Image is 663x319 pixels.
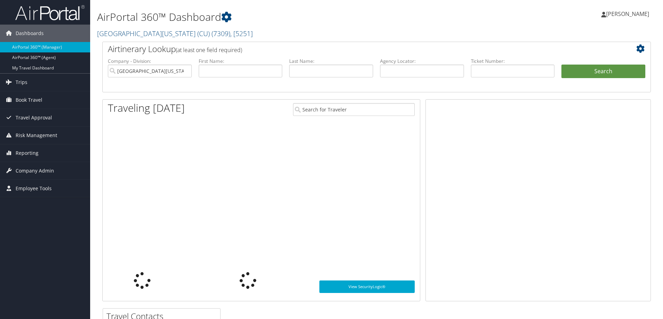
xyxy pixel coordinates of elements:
[15,5,85,21] img: airportal-logo.png
[16,74,27,91] span: Trips
[16,144,38,162] span: Reporting
[176,46,242,54] span: (at least one field required)
[471,58,555,65] label: Ticket Number:
[293,103,415,116] input: Search for Traveler
[16,109,52,126] span: Travel Approval
[601,3,656,24] a: [PERSON_NAME]
[108,43,600,55] h2: Airtinerary Lookup
[97,29,253,38] a: [GEOGRAPHIC_DATA][US_STATE] (CU)
[16,91,42,109] span: Book Travel
[319,280,415,293] a: View SecurityLogic®
[108,101,185,115] h1: Traveling [DATE]
[16,162,54,179] span: Company Admin
[561,65,645,78] button: Search
[212,29,230,38] span: ( 7309 )
[97,10,470,24] h1: AirPortal 360™ Dashboard
[380,58,464,65] label: Agency Locator:
[199,58,283,65] label: First Name:
[230,29,253,38] span: , [ 5251 ]
[289,58,373,65] label: Last Name:
[16,127,57,144] span: Risk Management
[606,10,649,18] span: [PERSON_NAME]
[16,25,44,42] span: Dashboards
[108,58,192,65] label: Company - Division:
[16,180,52,197] span: Employee Tools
